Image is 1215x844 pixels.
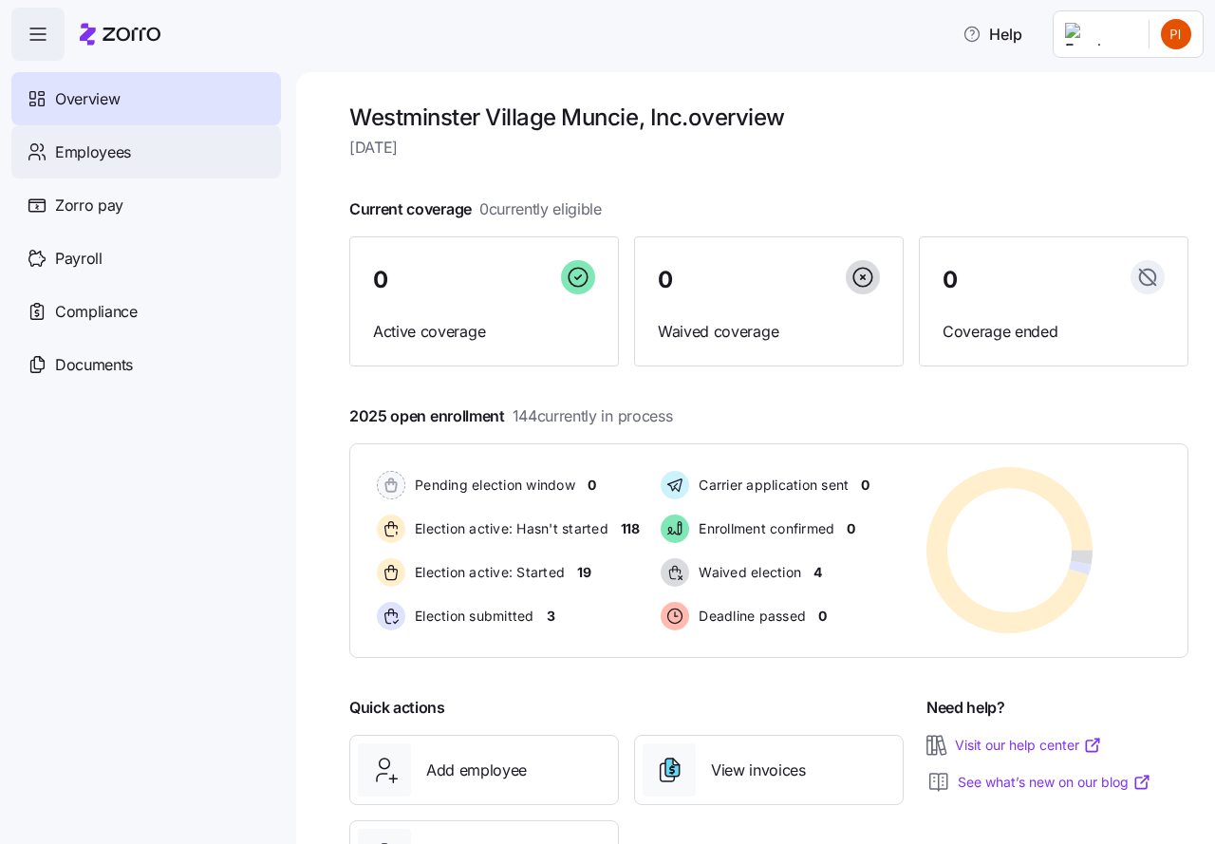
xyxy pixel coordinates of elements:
[943,320,1165,344] span: Coverage ended
[409,563,565,582] span: Election active: Started
[963,23,1022,46] span: Help
[658,320,880,344] span: Waived coverage
[479,197,602,221] span: 0 currently eligible
[349,696,445,720] span: Quick actions
[693,519,834,538] span: Enrollment confirmed
[1161,19,1191,49] img: 24d6825ccf4887a4818050cadfd93e6d
[11,178,281,232] a: Zorro pay
[947,15,1037,53] button: Help
[55,353,133,377] span: Documents
[926,696,1005,720] span: Need help?
[349,197,602,221] span: Current coverage
[813,563,822,582] span: 4
[847,519,855,538] span: 0
[409,607,534,626] span: Election submitted
[55,247,103,271] span: Payroll
[11,72,281,125] a: Overview
[349,404,672,428] span: 2025 open enrollment
[547,607,555,626] span: 3
[11,125,281,178] a: Employees
[349,103,1188,132] h1: Westminster Village Muncie, Inc. overview
[349,136,1188,159] span: [DATE]
[693,563,801,582] span: Waived election
[373,269,388,291] span: 0
[373,320,595,344] span: Active coverage
[711,759,806,782] span: View invoices
[658,269,673,291] span: 0
[513,404,673,428] span: 144 currently in process
[955,736,1102,755] a: Visit our help center
[818,607,827,626] span: 0
[55,300,138,324] span: Compliance
[409,476,575,495] span: Pending election window
[958,773,1151,792] a: See what’s new on our blog
[55,194,123,217] span: Zorro pay
[588,476,596,495] span: 0
[11,285,281,338] a: Compliance
[943,269,958,291] span: 0
[55,141,131,164] span: Employees
[577,563,590,582] span: 19
[621,519,640,538] span: 118
[11,232,281,285] a: Payroll
[693,476,849,495] span: Carrier application sent
[426,759,527,782] span: Add employee
[1065,23,1133,46] img: Employer logo
[55,87,120,111] span: Overview
[693,607,806,626] span: Deadline passed
[409,519,608,538] span: Election active: Hasn't started
[11,338,281,391] a: Documents
[861,476,869,495] span: 0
